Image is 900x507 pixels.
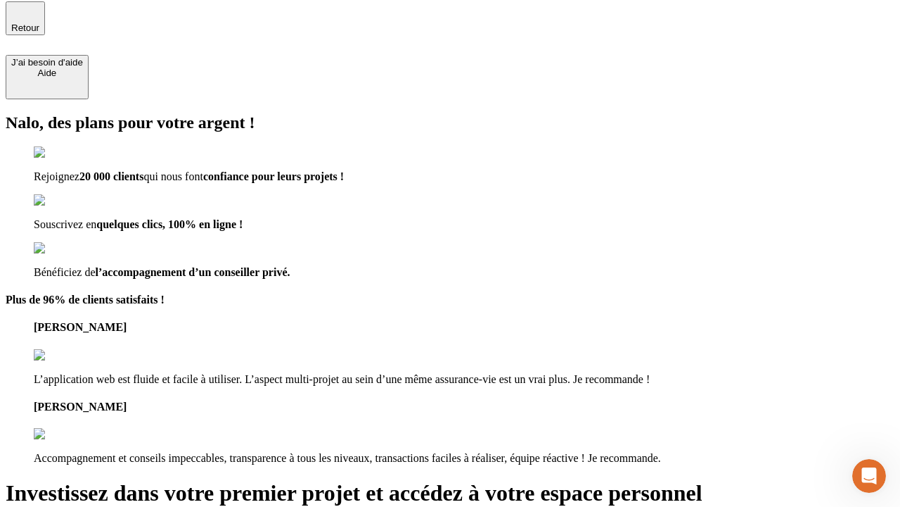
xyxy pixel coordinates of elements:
[34,146,94,159] img: checkmark
[6,55,89,99] button: J’ai besoin d'aideAide
[852,459,886,493] iframe: Intercom live chat
[96,218,243,230] span: quelques clics, 100% en ligne !
[11,68,83,78] div: Aide
[34,373,894,386] p: L’application web est fluide et facile à utiliser. L’aspect multi-projet au sein d’une même assur...
[34,321,894,334] h4: [PERSON_NAME]
[6,113,894,132] h2: Nalo, des plans pour votre argent !
[203,170,344,182] span: confiance pour leurs projets !
[34,349,103,362] img: reviews stars
[34,428,103,441] img: reviews stars
[11,57,83,68] div: J’ai besoin d'aide
[34,266,96,278] span: Bénéficiez de
[6,480,894,506] h1: Investissez dans votre premier projet et accédez à votre espace personnel
[143,170,202,182] span: qui nous font
[34,452,894,465] p: Accompagnement et conseils impeccables, transparence à tous les niveaux, transactions faciles à r...
[6,1,45,35] button: Retour
[34,242,94,255] img: checkmark
[34,170,79,182] span: Rejoignez
[34,218,96,230] span: Souscrivez en
[6,294,894,306] h4: Plus de 96% de clients satisfaits !
[79,170,144,182] span: 20 000 clients
[34,401,894,413] h4: [PERSON_NAME]
[11,23,39,33] span: Retour
[34,194,94,207] img: checkmark
[96,266,290,278] span: l’accompagnement d’un conseiller privé.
